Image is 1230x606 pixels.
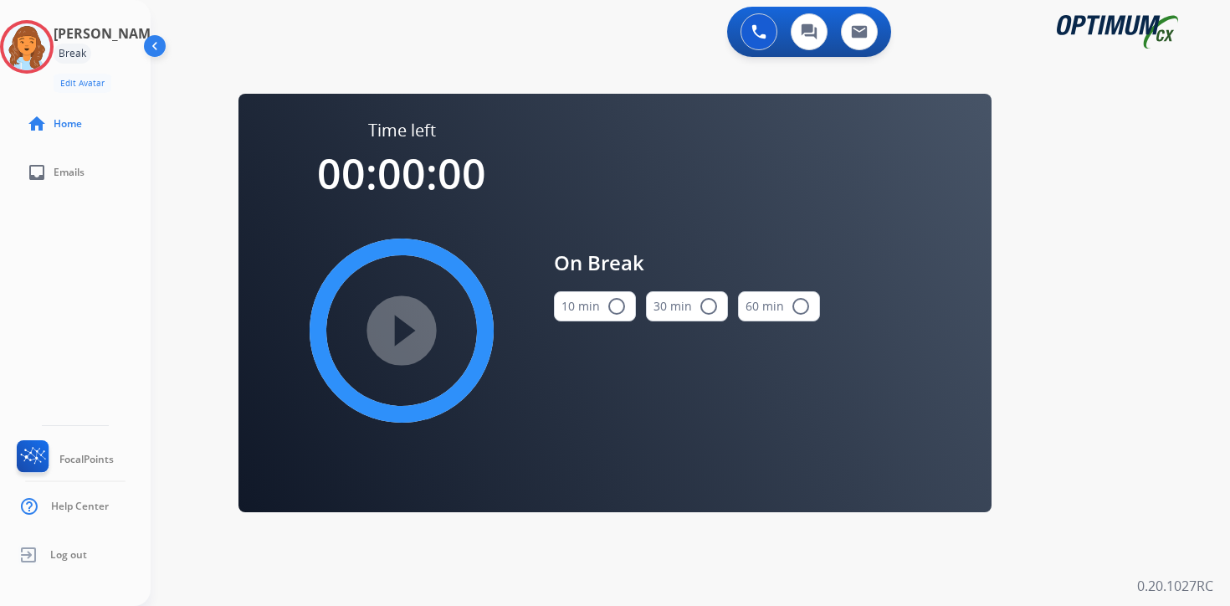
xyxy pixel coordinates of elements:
[54,44,91,64] div: Break
[368,119,436,142] span: Time left
[554,291,636,321] button: 10 min
[54,117,82,131] span: Home
[54,166,85,179] span: Emails
[738,291,820,321] button: 60 min
[791,296,811,316] mat-icon: radio_button_unchecked
[1137,576,1213,596] p: 0.20.1027RC
[27,114,47,134] mat-icon: home
[13,440,114,479] a: FocalPoints
[50,548,87,562] span: Log out
[54,74,111,93] button: Edit Avatar
[699,296,719,316] mat-icon: radio_button_unchecked
[27,162,47,182] mat-icon: inbox
[317,145,486,202] span: 00:00:00
[554,248,820,278] span: On Break
[646,291,728,321] button: 30 min
[607,296,627,316] mat-icon: radio_button_unchecked
[51,500,109,513] span: Help Center
[3,23,50,70] img: avatar
[59,453,114,466] span: FocalPoints
[54,23,162,44] h3: [PERSON_NAME]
